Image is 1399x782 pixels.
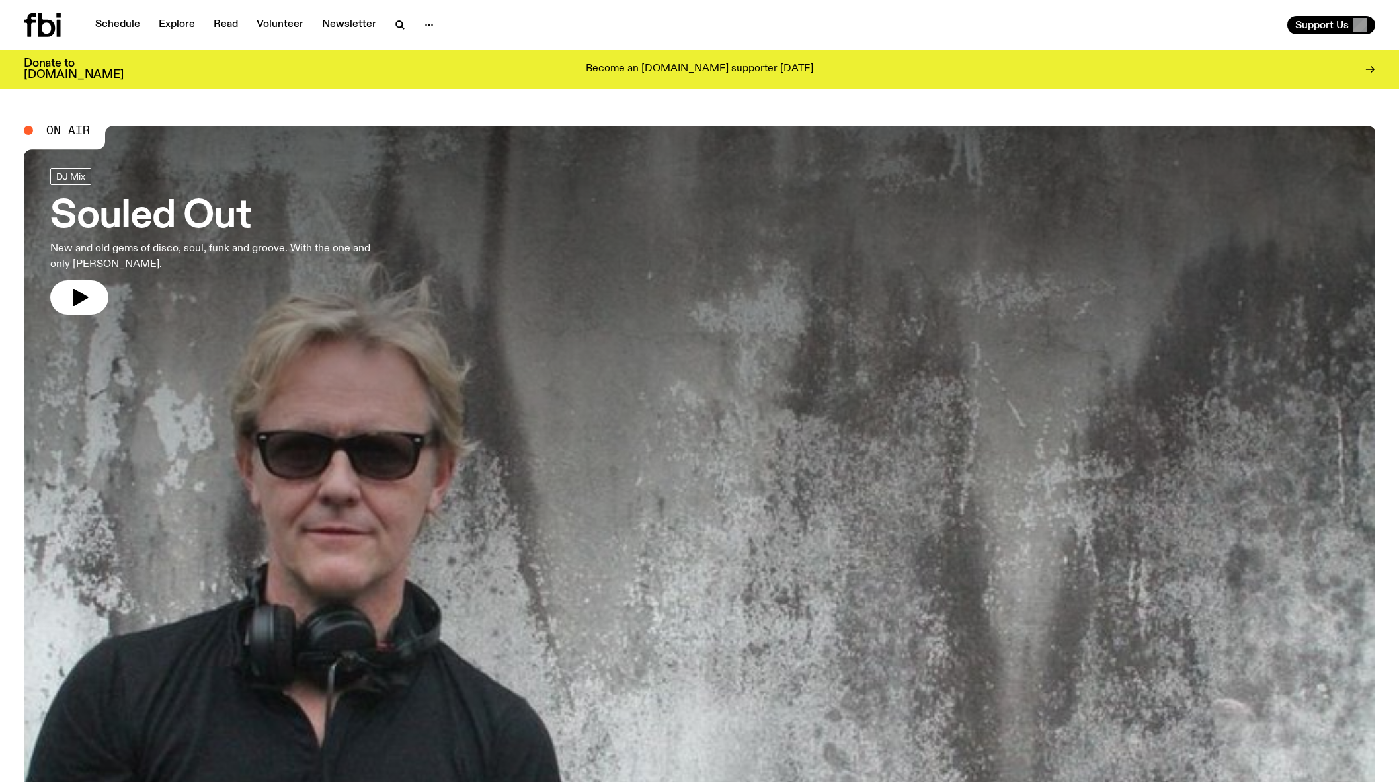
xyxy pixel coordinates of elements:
a: Schedule [87,16,148,34]
p: New and old gems of disco, soul, funk and groove. With the one and only [PERSON_NAME]. [50,241,389,272]
p: Become an [DOMAIN_NAME] supporter [DATE] [586,63,813,75]
a: Souled OutNew and old gems of disco, soul, funk and groove. With the one and only [PERSON_NAME]. [50,168,389,315]
a: Newsletter [314,16,384,34]
a: Explore [151,16,203,34]
h3: Donate to [DOMAIN_NAME] [24,58,124,81]
a: Volunteer [249,16,311,34]
span: DJ Mix [56,171,85,181]
a: DJ Mix [50,168,91,185]
a: Read [206,16,246,34]
span: Support Us [1295,19,1349,31]
span: On Air [46,124,90,136]
button: Support Us [1287,16,1375,34]
h3: Souled Out [50,198,389,235]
